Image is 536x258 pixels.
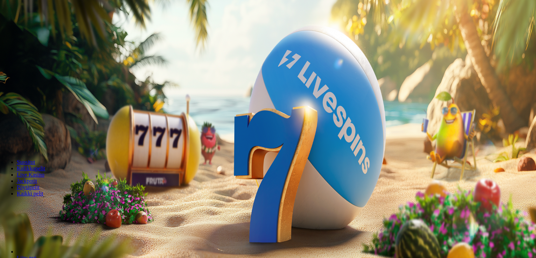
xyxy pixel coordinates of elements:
[17,159,35,165] a: Suositut
[17,165,45,171] a: Kolikkopelit
[3,147,533,210] header: Lobby
[17,184,40,190] a: Pöytäpelit
[17,172,44,178] a: Live Kasino
[17,178,37,184] a: Jackpotit
[3,147,533,197] nav: Lobby
[17,191,43,196] a: Kaikki pelit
